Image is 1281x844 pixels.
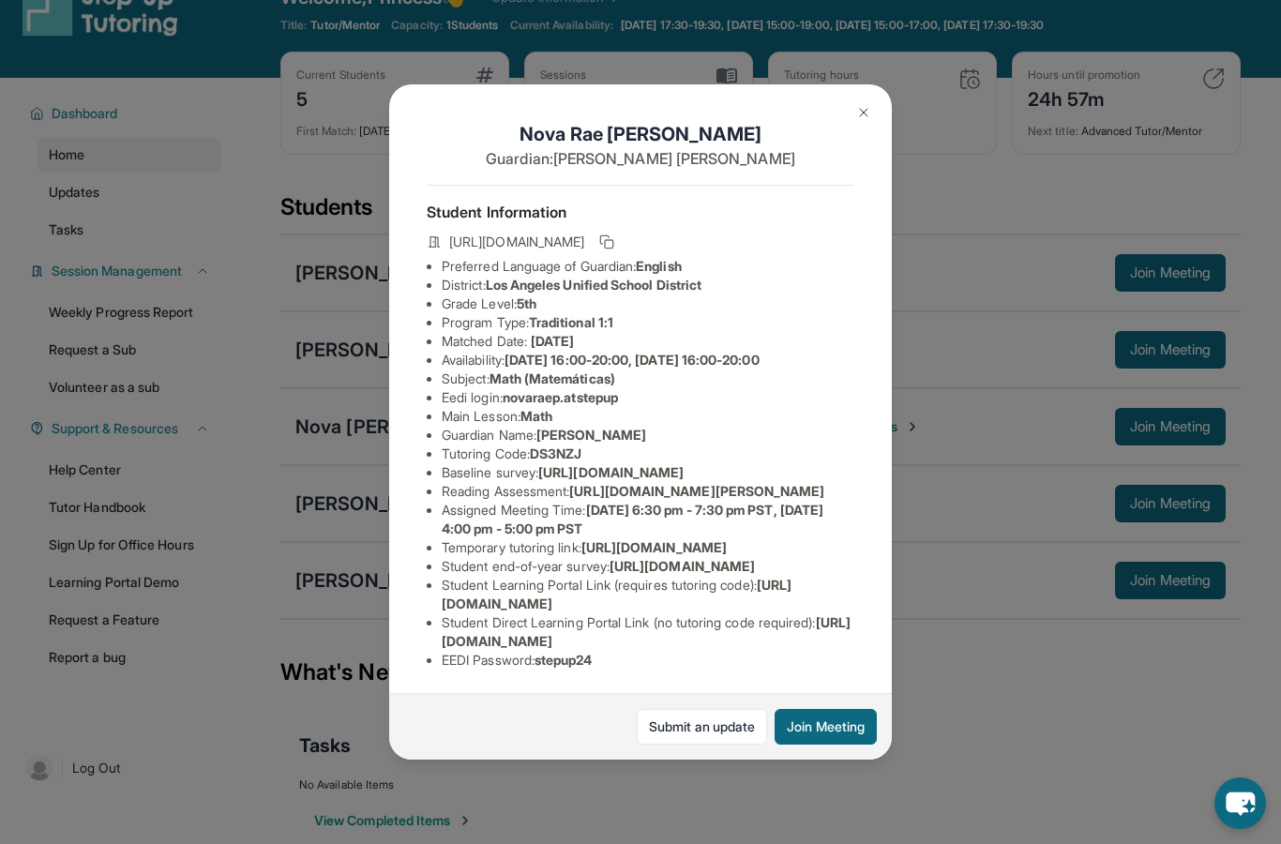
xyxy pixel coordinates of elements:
[449,233,584,251] span: [URL][DOMAIN_NAME]
[856,105,871,120] img: Close Icon
[442,369,854,388] li: Subject :
[775,709,877,745] button: Join Meeting
[517,295,536,311] span: 5th
[427,147,854,170] p: Guardian: [PERSON_NAME] [PERSON_NAME]
[442,613,854,651] li: Student Direct Learning Portal Link (no tutoring code required) :
[442,463,854,482] li: Baseline survey :
[442,332,854,351] li: Matched Date:
[505,352,760,368] span: [DATE] 16:00-20:00, [DATE] 16:00-20:00
[442,538,854,557] li: Temporary tutoring link :
[595,231,618,253] button: Copy link
[442,313,854,332] li: Program Type:
[442,482,854,501] li: Reading Assessment :
[427,121,854,147] h1: Nova Rae [PERSON_NAME]
[531,333,574,349] span: [DATE]
[538,464,684,480] span: [URL][DOMAIN_NAME]
[535,652,593,668] span: stepup24
[427,201,854,223] h4: Student Information
[442,426,854,445] li: Guardian Name :
[536,427,646,443] span: [PERSON_NAME]
[442,257,854,276] li: Preferred Language of Guardian:
[442,502,823,536] span: [DATE] 6:30 pm - 7:30 pm PST, [DATE] 4:00 pm - 5:00 pm PST
[442,294,854,313] li: Grade Level:
[442,351,854,369] li: Availability:
[1214,777,1266,829] button: chat-button
[442,557,854,576] li: Student end-of-year survey :
[530,445,581,461] span: DS3NZJ
[529,314,613,330] span: Traditional 1:1
[442,651,854,670] li: EEDI Password :
[490,370,615,386] span: Math (Matemáticas)
[503,389,618,405] span: novaraep.atstepup
[442,276,854,294] li: District:
[486,277,701,293] span: Los Angeles Unified School District
[442,576,854,613] li: Student Learning Portal Link (requires tutoring code) :
[581,539,727,555] span: [URL][DOMAIN_NAME]
[610,558,755,574] span: [URL][DOMAIN_NAME]
[636,258,682,274] span: English
[442,501,854,538] li: Assigned Meeting Time :
[442,388,854,407] li: Eedi login :
[442,445,854,463] li: Tutoring Code :
[637,709,767,745] a: Submit an update
[442,407,854,426] li: Main Lesson :
[520,408,552,424] span: Math
[569,483,824,499] span: [URL][DOMAIN_NAME][PERSON_NAME]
